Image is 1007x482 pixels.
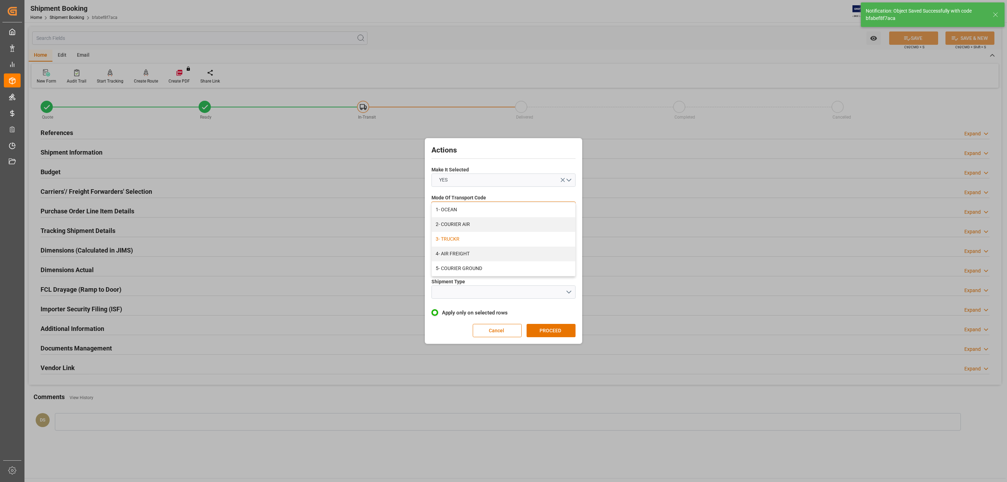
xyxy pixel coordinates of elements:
[431,194,486,201] span: Mode Of Transport Code
[473,324,522,337] button: Cancel
[431,285,576,299] button: open menu
[432,203,575,217] div: 1- OCEAN
[436,176,451,184] span: YES
[431,166,469,173] span: Make It Selected
[431,173,576,187] button: open menu
[866,7,986,22] div: Notification: Object Saved Successfully with code bfabef8f7aca
[431,278,465,285] span: Shipment Type
[527,324,576,337] button: PROCEED
[432,232,575,247] div: 3- TRUCKR
[432,217,575,232] div: 2- COURIER AIR
[432,247,575,261] div: 4- AIR FREIGHT
[431,201,576,215] button: close menu
[432,261,575,276] div: 5- COURIER GROUND
[431,309,576,317] label: Apply only on selected rows
[431,145,576,156] h2: Actions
